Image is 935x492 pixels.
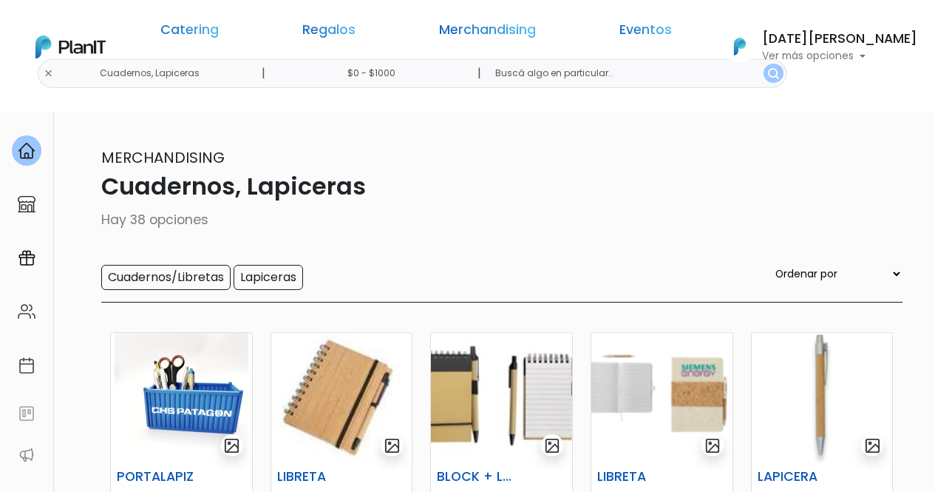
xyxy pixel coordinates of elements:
[35,36,106,58] img: PlanIt Logo
[302,24,356,41] a: Regalos
[588,469,686,485] h6: LIBRETA
[160,24,219,41] a: Catering
[33,169,902,204] p: Cuadernos, Lapiceras
[18,195,35,213] img: marketplace-4ceaa7011d94191e9ded77b95e3339b90024bf715f7c57f8cf31f2d8c509eaba.svg
[724,30,756,63] img: PlanIt Logo
[108,469,205,485] h6: PORTALAPIZ
[591,333,732,463] img: thumb_Captura_de_pantalla_2025-05-29_122653.png
[431,333,572,463] img: thumb_WhatsApp_Image_2025-05-22_at_17.17.13.jpeg
[101,265,231,290] input: Cuadernos/Libretas
[18,303,35,320] img: people-662611757002400ad9ed0e3c099ab2801c6687ba6c219adb57efc949bc21e19d.svg
[762,33,917,46] h6: [DATE][PERSON_NAME]
[619,24,672,41] a: Eventos
[271,333,412,463] img: thumb_WhatsApp_Image_2025-05-22_at_17.13.26.jpeg
[428,469,526,485] h6: BLOCK + LAPICERA
[477,64,481,82] p: |
[715,27,917,66] button: PlanIt Logo [DATE][PERSON_NAME] Ver más opciones
[111,333,252,463] img: thumb_Dise%C3%B1o_sin_t%C3%ADtulo_-_2024-12-05T122611.300.png
[44,69,53,78] img: close-6986928ebcb1d6c9903e3b54e860dbc4d054630f23adef3a32610726dff6a82b.svg
[33,146,902,169] p: Merchandising
[704,437,721,454] img: gallery-light
[262,64,265,82] p: |
[439,24,536,41] a: Merchandising
[762,51,917,61] p: Ver más opciones
[18,446,35,464] img: partners-52edf745621dab592f3b2c58e3bca9d71375a7ef29c3b500c9f145b62cc070d4.svg
[483,59,786,88] input: Buscá algo en particular..
[234,265,303,290] input: Lapiceras
[18,405,35,422] img: feedback-78b5a0c8f98aac82b08bfc38622c3050aee476f2c9584af64705fc4e61158814.svg
[268,469,366,485] h6: LIBRETA
[768,68,779,79] img: search_button-432b6d5273f82d61273b3651a40e1bd1b912527efae98b1b7a1b2c0702e16a8d.svg
[752,333,893,463] img: thumb_Captura_de_pantalla_2025-05-29_123635.png
[18,249,35,267] img: campaigns-02234683943229c281be62815700db0a1741e53638e28bf9629b52c665b00959.svg
[18,142,35,160] img: home-e721727adea9d79c4d83392d1f703f7f8bce08238fde08b1acbfd93340b81755.svg
[33,210,902,229] p: Hay 38 opciones
[384,437,401,454] img: gallery-light
[749,469,846,485] h6: LAPICERA
[544,437,561,454] img: gallery-light
[223,437,240,454] img: gallery-light
[18,357,35,374] img: calendar-87d922413cdce8b2cf7b7f5f62616a5cf9e4887200fb71536465627b3292af00.svg
[864,437,881,454] img: gallery-light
